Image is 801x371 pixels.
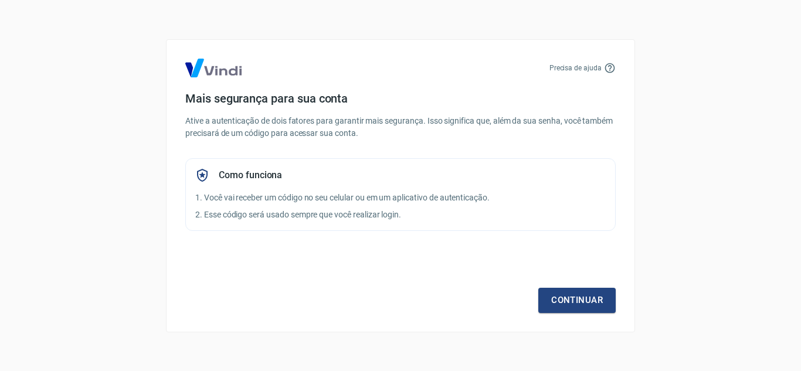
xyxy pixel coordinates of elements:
img: Logo Vind [185,59,242,77]
p: Ative a autenticação de dois fatores para garantir mais segurança. Isso significa que, além da su... [185,115,616,139]
p: 2. Esse código será usado sempre que você realizar login. [195,209,606,221]
p: 1. Você vai receber um código no seu celular ou em um aplicativo de autenticação. [195,192,606,204]
h4: Mais segurança para sua conta [185,91,616,105]
h5: Como funciona [219,169,282,181]
p: Precisa de ajuda [549,63,602,73]
a: Continuar [538,288,616,312]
